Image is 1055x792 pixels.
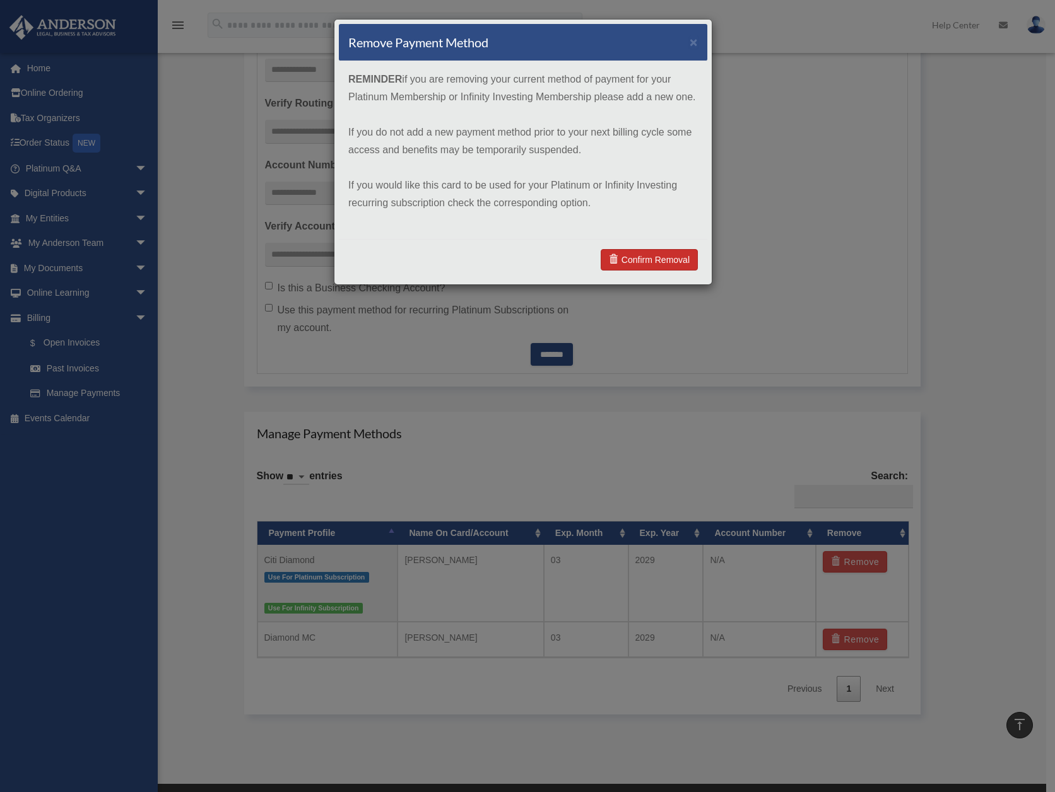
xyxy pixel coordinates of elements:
p: If you do not add a new payment method prior to your next billing cycle some access and benefits ... [348,124,698,159]
div: if you are removing your current method of payment for your Platinum Membership or Infinity Inves... [339,61,707,239]
a: Confirm Removal [601,249,698,271]
button: × [690,35,698,49]
h4: Remove Payment Method [348,33,488,51]
p: If you would like this card to be used for your Platinum or Infinity Investing recurring subscrip... [348,177,698,212]
strong: REMINDER [348,74,402,84]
